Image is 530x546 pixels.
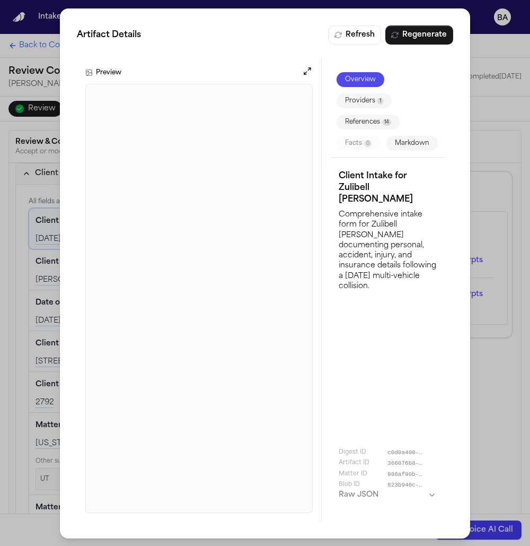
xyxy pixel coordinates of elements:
[386,136,438,151] button: Markdown
[387,459,426,468] span: 366076b8-47e2-43ab-8c05-f0a2ab905080
[302,66,313,76] button: Open preview
[86,84,312,513] iframe: D. Harmon - Intake Form - Zulibell Carbonel - 7.10.25
[339,459,369,468] span: Artifact ID
[337,72,384,87] button: Overview
[387,481,426,490] span: 823b940c-1af7-46f8-9af5-18bce4ed45eb
[337,136,380,151] button: Facts0
[339,448,366,457] span: Digest ID
[302,66,313,80] button: Open preview
[337,93,392,108] button: Providers1
[387,459,436,468] button: 366076b8-47e2-43ab-8c05-f0a2ab905080
[339,490,378,500] h3: Raw JSON
[339,481,360,490] span: Blob ID
[385,25,453,45] button: Regenerate Digest
[387,470,436,479] button: 986af90b-16ea-471f-9caf-df0903afdc3f
[364,140,372,147] span: 0
[96,68,121,77] h3: Preview
[387,481,436,490] button: 823b940c-1af7-46f8-9af5-18bce4ed45eb
[377,98,383,105] span: 1
[339,170,437,205] h3: Client Intake for Zulibell [PERSON_NAME]
[329,25,381,45] button: Refresh Digest
[387,448,426,457] span: c0d0a400-ca27-435d-b05a-235798461b90
[339,470,367,479] span: Matter ID
[339,207,437,291] p: Comprehensive intake form for Zulibell [PERSON_NAME] documenting personal, accident, injury, and ...
[382,119,391,126] span: 14
[77,29,141,41] span: Artifact Details
[339,490,437,500] button: Raw JSON
[387,470,426,479] span: 986af90b-16ea-471f-9caf-df0903afdc3f
[387,448,436,457] button: c0d0a400-ca27-435d-b05a-235798461b90
[337,115,400,129] button: References14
